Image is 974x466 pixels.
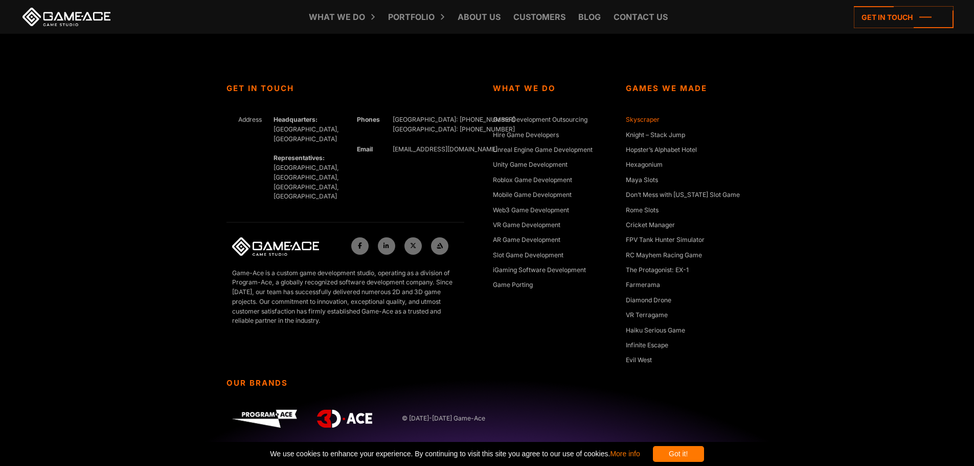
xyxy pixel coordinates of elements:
[626,251,702,261] a: RC Mayhem Racing Game
[626,220,675,231] a: Cricket Manager
[493,220,560,231] a: VR Game Development
[493,265,586,276] a: iGaming Software Development
[493,145,593,156] a: Unreal Engine Game Development
[493,84,615,94] strong: What We Do
[226,379,481,388] strong: Our Brands
[626,356,652,366] a: Evil West
[393,116,515,123] span: [GEOGRAPHIC_DATA]: [PHONE_NUMBER]
[626,265,689,276] a: The Protagonist: EX-1
[232,269,458,326] p: Game-Ace is a custom game development studio, operating as a division of Program-Ace, a globally ...
[610,450,640,458] a: More info
[493,160,568,170] a: Unity Game Development
[270,446,640,462] span: We use cookies to enhance your experience. By continuing to visit this site you agree to our use ...
[493,175,572,186] a: Roblox Game Development
[493,251,563,261] a: Slot Game Development
[493,280,533,291] a: Game Porting
[854,6,954,28] a: Get in touch
[402,414,475,424] span: © [DATE]-[DATE] Game-Ace
[626,145,697,156] a: Hopster’s Alphabet Hotel
[232,237,319,256] img: Game-Ace Logo
[238,116,262,123] span: Address
[493,115,587,125] a: Game Development Outsourcing
[626,130,685,141] a: Knight – Stack Jump
[493,190,572,201] a: Mobile Game Development
[274,116,318,123] strong: Headquarters:
[626,84,748,94] strong: Games We Made
[226,84,464,94] strong: Get In Touch
[493,206,569,216] a: Web3 Game Development
[357,145,373,153] strong: Email
[393,125,515,133] span: [GEOGRAPHIC_DATA]: [PHONE_NUMBER]
[626,341,668,351] a: Infinite Escape
[626,296,671,306] a: Diamond Drone
[493,130,559,141] a: Hire Game Developers
[274,154,325,162] strong: Representatives:
[626,206,659,216] a: Rome Slots
[626,115,660,125] a: Skyscraper
[493,235,560,246] a: AR Game Development
[626,280,660,291] a: Farmerama
[317,410,372,428] img: 3D-Ace
[626,175,658,186] a: Maya Slots
[626,190,740,201] a: Don’t Mess with [US_STATE] Slot Game
[626,310,668,321] a: VR Terragame
[357,116,380,123] strong: Phones
[653,446,704,462] div: Got it!
[626,235,705,246] a: FPV Tank Hunter Simulator
[232,410,297,428] img: Program-Ace
[393,145,497,153] a: [EMAIL_ADDRESS][DOMAIN_NAME]
[626,160,663,170] a: Hexagonium
[268,115,339,202] div: [GEOGRAPHIC_DATA], [GEOGRAPHIC_DATA] [GEOGRAPHIC_DATA], [GEOGRAPHIC_DATA], [GEOGRAPHIC_DATA], [GE...
[626,326,685,336] a: Haiku Serious Game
